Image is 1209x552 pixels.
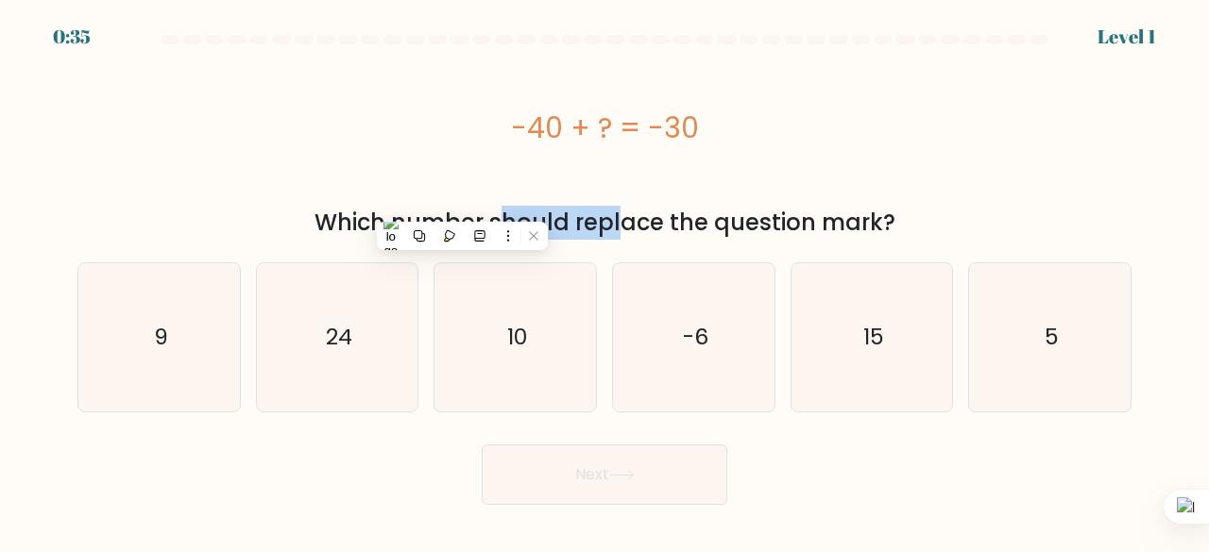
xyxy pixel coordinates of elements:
[153,322,167,353] text: 9
[1045,322,1059,353] text: 5
[507,322,527,353] text: 10
[1098,23,1156,51] div: Level 1
[77,107,1132,149] div: -40 + ? = -30
[326,322,352,353] text: 24
[682,322,707,353] text: -6
[89,206,1120,240] div: Which number should replace the question mark?
[53,23,91,51] div: 0:35
[863,322,884,353] text: 15
[482,444,727,505] button: Next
